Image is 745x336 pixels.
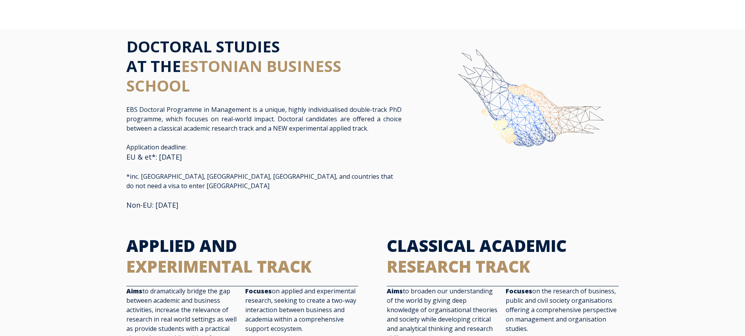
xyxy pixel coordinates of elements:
h2: CLASSICAL ACADEMIC [387,235,619,277]
span: on the research of business, public and civil society organisations offering a comprehensive pers... [506,287,617,333]
span: on applied and experimental research, seeking to create a two-way interaction between business an... [245,287,356,333]
span: EU & et*: [DATE] [126,152,182,162]
span: RESEARCH TRACK [387,255,530,277]
p: EBS Doctoral Programme in Management is a unique, highly individualised double-track PhD programm... [126,105,402,133]
span: *inc. [GEOGRAPHIC_DATA], [GEOGRAPHIC_DATA], [GEOGRAPHIC_DATA], and countries that do not need a v... [126,172,393,190]
span: ESTONIAN BUSINESS SCHOOL [126,55,341,96]
strong: Focuses [506,287,532,295]
h2: APPLIED AND [126,235,358,277]
strong: Aims [387,287,403,295]
h1: DOCTORAL STUDIES AT THE [126,37,402,95]
strong: Aims [126,287,142,295]
span: EXPERIMENTAL TRACK [126,255,312,277]
img: img-ebs-hand [430,37,619,183]
span: Non-EU: [DATE] [126,200,178,210]
strong: Focuses [245,287,272,295]
p: Application deadline: [126,142,402,210]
